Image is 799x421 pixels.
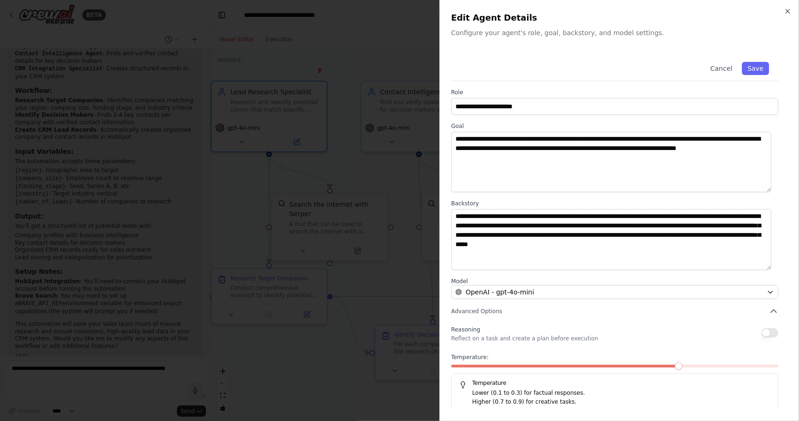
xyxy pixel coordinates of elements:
span: Advanced Options [451,308,502,315]
button: OpenAI - gpt-4o-mini [451,285,778,299]
button: Advanced Options [451,307,778,316]
button: Cancel [704,62,738,75]
label: Role [451,89,778,96]
span: Temperature: [451,353,489,361]
span: OpenAI - gpt-4o-mini [466,287,534,297]
h5: Temperature [459,379,770,387]
button: Save [742,62,769,75]
p: Lower (0.1 to 0.3) for factual responses. [472,389,770,398]
h2: Edit Agent Details [451,11,788,24]
p: Reflect on a task and create a plan before execution [451,335,598,342]
span: Reasoning [451,326,480,333]
label: Goal [451,122,778,130]
label: Model [451,278,778,285]
p: Configure your agent's role, goal, backstory, and model settings. [451,28,788,38]
label: Backstory [451,200,778,207]
p: Higher (0.7 to 0.9) for creative tasks. [472,398,770,407]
